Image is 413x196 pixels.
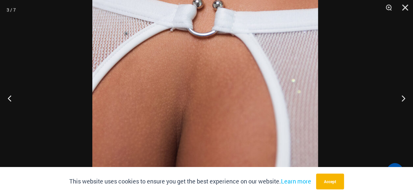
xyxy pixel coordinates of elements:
button: Accept [316,174,344,189]
div: 3 / 7 [7,5,16,15]
p: This website uses cookies to ensure you get the best experience on our website. [69,177,311,186]
a: Learn more [281,177,311,185]
button: Next [388,82,413,115]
